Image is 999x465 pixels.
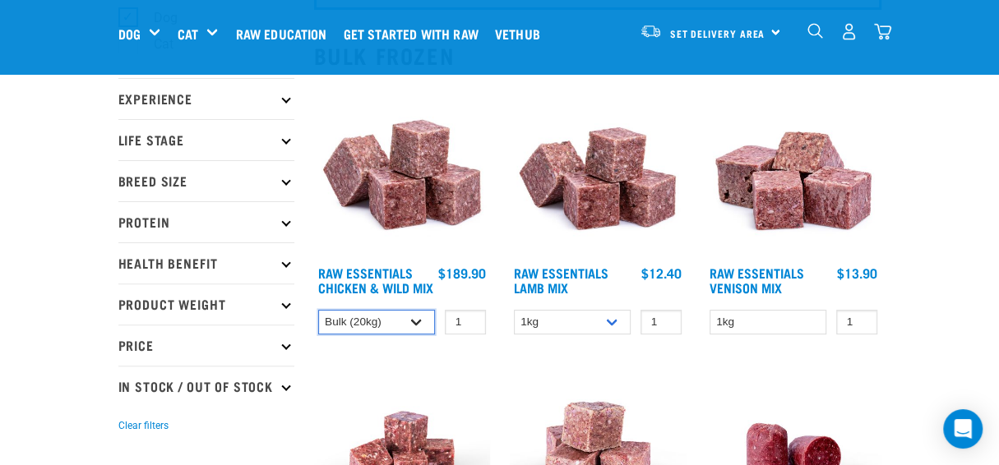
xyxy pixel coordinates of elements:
p: Health Benefit [118,242,294,283]
a: Raw Essentials Lamb Mix [514,269,608,291]
img: user.png [840,23,858,40]
p: In Stock / Out Of Stock [118,366,294,407]
input: 1 [445,310,486,335]
div: Open Intercom Messenger [943,409,983,449]
a: Cat [178,24,198,44]
a: Raw Essentials Chicken & Wild Mix [318,269,433,291]
a: Raw Education [231,1,339,67]
a: Get started with Raw [340,1,491,67]
p: Experience [118,78,294,119]
div: $12.40 [641,265,682,280]
p: Product Weight [118,283,294,325]
img: 1113 RE Venison Mix 01 [705,81,881,257]
p: Life Stage [118,119,294,160]
a: Dog [118,24,141,44]
p: Protein [118,201,294,242]
a: Vethub [491,1,553,67]
span: Set Delivery Area [670,30,765,36]
img: Pile Of Cubed Chicken Wild Meat Mix [314,81,490,257]
input: 1 [641,310,682,335]
input: 1 [836,310,877,335]
div: $189.90 [438,265,486,280]
p: Price [118,325,294,366]
div: $13.90 [837,265,877,280]
a: Raw Essentials Venison Mix [710,269,804,291]
img: ?1041 RE Lamb Mix 01 [510,81,686,257]
button: Clear filters [118,418,169,433]
img: van-moving.png [640,24,662,39]
img: home-icon-1@2x.png [807,23,823,39]
img: home-icon@2x.png [874,23,891,40]
p: Breed Size [118,160,294,201]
